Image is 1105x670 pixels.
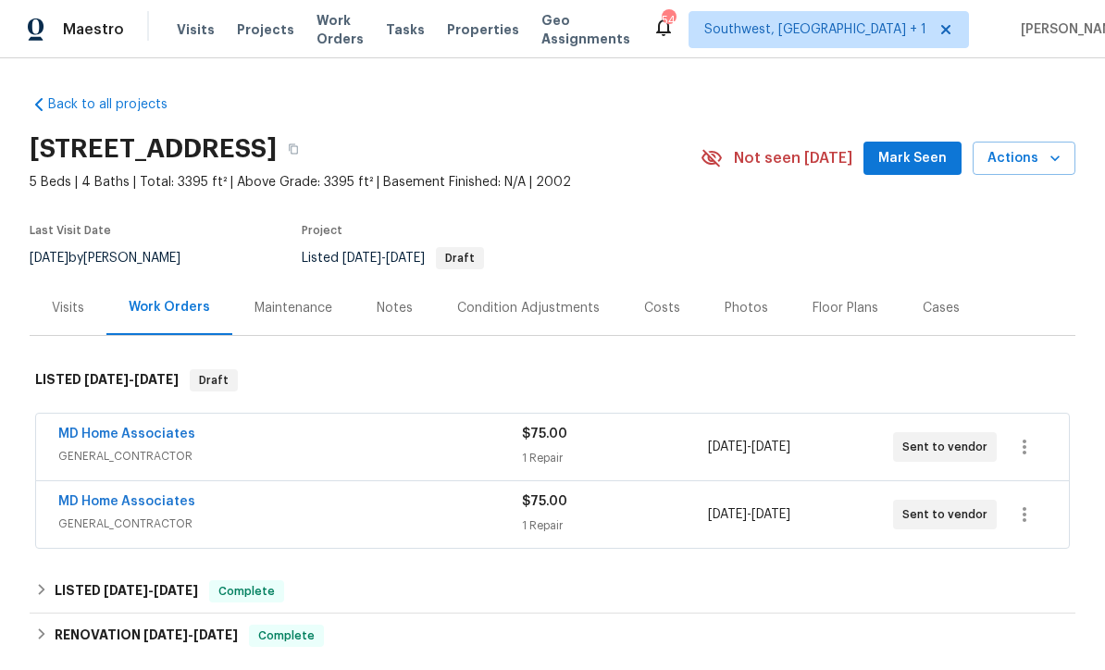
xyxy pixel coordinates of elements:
span: Southwest, [GEOGRAPHIC_DATA] + 1 [704,20,926,39]
span: Last Visit Date [30,225,111,236]
div: LISTED [DATE]-[DATE]Draft [30,351,1075,410]
div: Photos [725,299,768,317]
div: Floor Plans [813,299,878,317]
span: [DATE] [342,252,381,265]
span: Actions [987,147,1061,170]
div: Cases [923,299,960,317]
span: - [708,505,790,524]
button: Actions [973,142,1075,176]
span: Tasks [386,23,425,36]
span: Mark Seen [878,147,947,170]
div: Costs [644,299,680,317]
span: - [342,252,425,265]
span: GENERAL_CONTRACTOR [58,515,522,533]
a: MD Home Associates [58,428,195,440]
span: [DATE] [84,373,129,386]
span: Complete [211,582,282,601]
span: GENERAL_CONTRACTOR [58,447,522,465]
span: [DATE] [751,440,790,453]
h2: [STREET_ADDRESS] [30,140,277,158]
span: Complete [251,627,322,645]
div: Visits [52,299,84,317]
div: Condition Adjustments [457,299,600,317]
span: [DATE] [193,628,238,641]
span: [DATE] [134,373,179,386]
div: by [PERSON_NAME] [30,247,203,269]
h6: LISTED [55,580,198,602]
div: LISTED [DATE]-[DATE]Complete [30,569,1075,614]
span: - [104,584,198,597]
a: Back to all projects [30,95,207,114]
div: 1 Repair [522,449,707,467]
a: MD Home Associates [58,495,195,508]
div: Notes [377,299,413,317]
span: Visits [177,20,215,39]
h6: LISTED [35,369,179,391]
span: [DATE] [30,252,68,265]
span: - [143,628,238,641]
span: Work Orders [317,11,364,48]
div: RENOVATION [DATE]-[DATE]Complete [30,614,1075,658]
span: [DATE] [154,584,198,597]
span: Sent to vendor [902,438,995,456]
div: Maintenance [255,299,332,317]
span: 5 Beds | 4 Baths | Total: 3395 ft² | Above Grade: 3395 ft² | Basement Finished: N/A | 2002 [30,173,701,192]
span: [DATE] [386,252,425,265]
span: [DATE] [143,628,188,641]
button: Copy Address [277,132,310,166]
span: Not seen [DATE] [734,149,852,167]
span: Draft [192,371,236,390]
span: Listed [302,252,484,265]
span: [DATE] [104,584,148,597]
span: $75.00 [522,428,567,440]
span: Project [302,225,342,236]
h6: RENOVATION [55,625,238,647]
span: [DATE] [708,440,747,453]
span: - [708,438,790,456]
span: Properties [447,20,519,39]
span: Sent to vendor [902,505,995,524]
span: Projects [237,20,294,39]
div: Work Orders [129,298,210,316]
span: Draft [438,253,482,264]
span: - [84,373,179,386]
span: Geo Assignments [541,11,630,48]
div: 1 Repair [522,516,707,535]
button: Mark Seen [863,142,962,176]
span: [DATE] [751,508,790,521]
div: 54 [662,11,675,30]
span: [DATE] [708,508,747,521]
span: $75.00 [522,495,567,508]
span: Maestro [63,20,124,39]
